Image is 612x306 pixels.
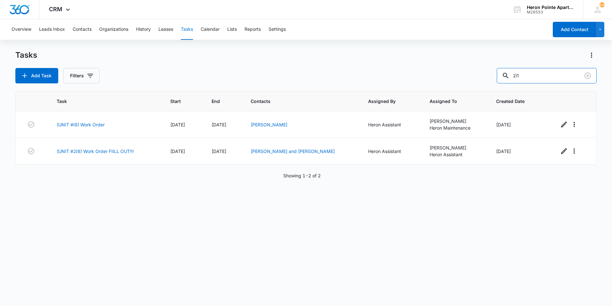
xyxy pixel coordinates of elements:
span: [DATE] [496,122,511,127]
button: Add Task [15,68,58,83]
span: Start [170,98,187,105]
button: Contacts [73,19,92,40]
button: History [136,19,151,40]
button: Calendar [201,19,220,40]
button: Clear [583,71,593,81]
button: Leases [158,19,173,40]
span: Assigned To [430,98,471,105]
p: Showing 1-2 of 2 [283,172,321,179]
button: Overview [12,19,31,40]
a: (UNIT #I8) Work Order [57,121,105,128]
span: [DATE] [496,149,511,154]
div: [PERSON_NAME] [430,118,481,124]
div: [PERSON_NAME] [430,144,481,151]
button: Settings [269,19,286,40]
div: notifications count [600,2,605,7]
span: Task [57,98,146,105]
span: 108 [600,2,605,7]
div: Heron Assistant [368,148,414,155]
button: Leads Inbox [39,19,65,40]
button: Actions [586,50,597,60]
span: [DATE] [212,149,226,154]
span: [DATE] [170,122,185,127]
span: Assigned By [368,98,405,105]
span: CRM [49,6,62,13]
button: Lists [227,19,237,40]
button: Tasks [181,19,193,40]
div: Heron Assistant [430,151,481,158]
button: Filters [63,68,100,83]
input: Search Tasks [497,68,597,83]
div: account name [527,5,574,10]
a: (UNIT #2I8) Work Order FIILL OUT!!! [57,148,134,155]
div: account id [527,10,574,14]
a: [PERSON_NAME] and [PERSON_NAME] [251,149,335,154]
div: Heron Maintenance [430,124,481,131]
div: Heron Assistant [368,121,414,128]
span: [DATE] [212,122,226,127]
button: Add Contact [553,22,596,37]
button: Reports [245,19,261,40]
span: End [212,98,226,105]
button: Organizations [99,19,128,40]
span: [DATE] [170,149,185,154]
h1: Tasks [15,50,37,60]
a: [PERSON_NAME] [251,122,287,127]
span: Contacts [251,98,343,105]
span: Created Date [496,98,534,105]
